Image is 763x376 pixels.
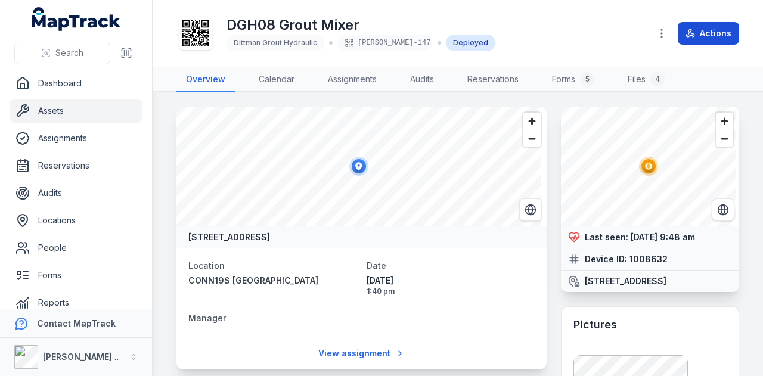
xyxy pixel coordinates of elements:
[712,198,734,221] button: Switch to Satellite View
[10,236,142,260] a: People
[188,313,226,323] span: Manager
[188,275,318,285] span: CONN19S [GEOGRAPHIC_DATA]
[318,67,386,92] a: Assignments
[716,113,733,130] button: Zoom in
[678,22,739,45] button: Actions
[716,130,733,147] button: Zoom out
[10,291,142,315] a: Reports
[458,67,528,92] a: Reservations
[188,260,225,271] span: Location
[10,126,142,150] a: Assignments
[631,232,695,242] span: [DATE] 9:48 am
[573,316,617,333] h3: Pictures
[10,99,142,123] a: Assets
[367,287,535,296] span: 1:40 pm
[631,232,695,242] time: 08/09/2025, 9:48:39 am
[337,35,433,51] div: [PERSON_NAME]-147
[188,231,270,243] strong: [STREET_ADDRESS]
[580,72,594,86] div: 5
[176,67,235,92] a: Overview
[401,67,443,92] a: Audits
[249,67,304,92] a: Calendar
[542,67,604,92] a: Forms5
[10,72,142,95] a: Dashboard
[311,342,412,365] a: View assignment
[585,231,628,243] strong: Last seen:
[14,42,110,64] button: Search
[10,154,142,178] a: Reservations
[519,198,542,221] button: Switch to Satellite View
[585,253,627,265] strong: Device ID:
[10,181,142,205] a: Audits
[367,260,386,271] span: Date
[367,275,535,296] time: 01/09/2025, 1:40:54 pm
[561,107,736,226] canvas: Map
[10,209,142,232] a: Locations
[585,275,666,287] strong: [STREET_ADDRESS]
[188,275,357,287] a: CONN19S [GEOGRAPHIC_DATA]
[43,352,141,362] strong: [PERSON_NAME] Group
[367,275,535,287] span: [DATE]
[10,263,142,287] a: Forms
[618,67,674,92] a: Files4
[234,38,317,47] span: Dittman Grout Hydraulic
[629,253,668,265] strong: 1008632
[650,72,665,86] div: 4
[227,15,495,35] h1: DGH08 Grout Mixer
[523,130,541,147] button: Zoom out
[55,47,83,59] span: Search
[446,35,495,51] div: Deployed
[37,318,116,328] strong: Contact MapTrack
[176,107,541,226] canvas: Map
[32,7,121,31] a: MapTrack
[523,113,541,130] button: Zoom in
